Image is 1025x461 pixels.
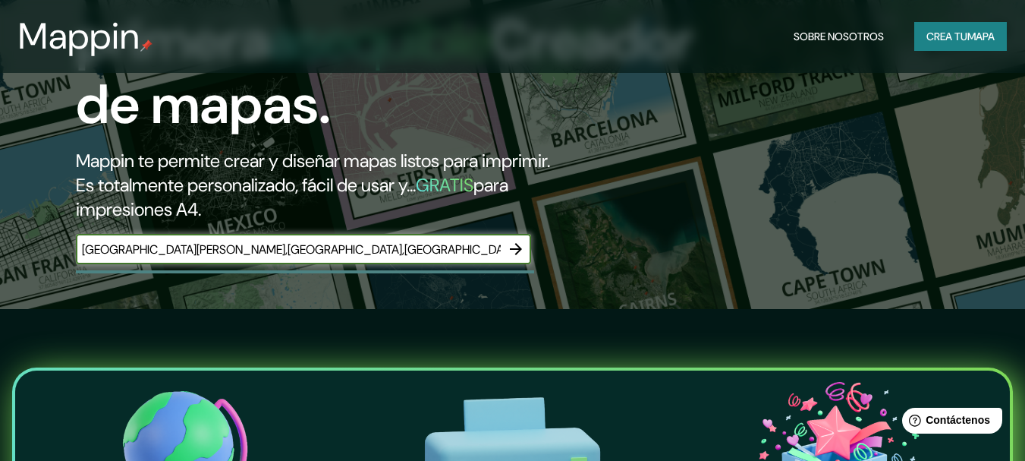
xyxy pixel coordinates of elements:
font: Crea tu [926,30,967,43]
img: pin de mapeo [140,39,152,52]
font: Es totalmente personalizado, fácil de usar y... [76,173,416,197]
iframe: Lanzador de widgets de ayuda [890,402,1008,444]
button: Crea tumapa [914,22,1007,51]
input: Elige tu lugar favorito [76,241,501,258]
font: para impresiones A4. [76,173,508,221]
font: GRATIS [416,173,473,197]
font: mapa [967,30,995,43]
font: Mappin [18,12,140,60]
button: Sobre nosotros [788,22,890,51]
font: Sobre nosotros [794,30,884,43]
font: Mappin te permite crear y diseñar mapas listos para imprimir. [76,149,550,172]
